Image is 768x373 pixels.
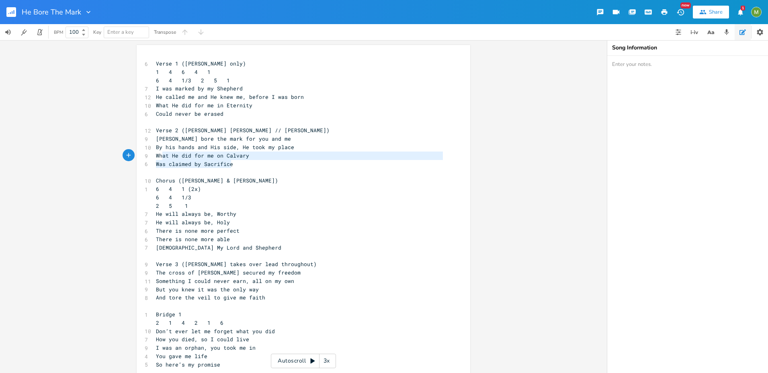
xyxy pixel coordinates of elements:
[156,110,223,117] span: Could never be erased
[156,344,256,351] span: I was an orphan, you took me in
[156,102,252,109] span: What He did for me in Eternity
[156,277,294,285] span: Something I could never earn, all on my own
[156,152,249,159] span: What He did for me on Calvary
[156,127,330,134] span: Verse 2 ([PERSON_NAME] [PERSON_NAME] // [PERSON_NAME])
[156,85,243,92] span: I was marked by my Shepherd
[156,269,301,276] span: The cross of [PERSON_NAME] secured my freedom
[156,227,240,234] span: There is none more perfect
[156,202,188,209] span: 2 5 1
[156,143,294,151] span: By his hands and His side, He took my place
[156,294,265,301] span: And tore the veil to give me faith
[271,354,336,368] div: Autoscroll
[156,236,230,243] span: There is none more able
[156,77,230,84] span: 6 4 1/3 2 5 1
[319,354,334,368] div: 3x
[54,30,63,35] div: BPM
[156,194,191,201] span: 6 4 1/3
[741,6,745,10] div: 1
[156,353,207,360] span: You gave me life
[156,286,259,293] span: But you knew it was the only way
[156,219,230,226] span: He will always be, Holy
[156,135,291,142] span: [PERSON_NAME] bore the mark for you and me
[693,6,729,18] button: Share
[156,319,223,326] span: 2 1 4 2 1 6
[156,361,220,368] span: So here’s my promise
[156,311,182,318] span: Bridge 1
[709,8,723,16] div: Share
[732,5,748,19] button: 1
[612,45,763,51] div: Song Information
[156,60,246,67] span: Verse 1 ([PERSON_NAME] only)
[156,93,304,100] span: He called me and He knew me, before I was born
[156,185,201,193] span: 6 4 1 (2x)
[22,8,81,16] span: He Bore The Mark
[156,328,275,335] span: Don’t ever let me forget what you did
[107,29,134,36] span: Enter a key
[156,177,278,184] span: Chorus ([PERSON_NAME] & [PERSON_NAME])
[156,68,211,76] span: 1 4 6 4 1
[93,30,101,35] div: Key
[156,210,236,217] span: He will always be, Worthy
[156,336,249,343] span: How you died, so I could live
[156,160,233,168] span: Was claimed by Sacrifice
[156,244,281,251] span: [DEMOGRAPHIC_DATA] My Lord and Shepherd
[156,260,317,268] span: Verse 3 ([PERSON_NAME] takes over lead throughout)
[672,5,688,19] button: New
[680,2,691,8] div: New
[751,7,762,17] img: Mik Sivak
[154,30,176,35] div: Transpose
